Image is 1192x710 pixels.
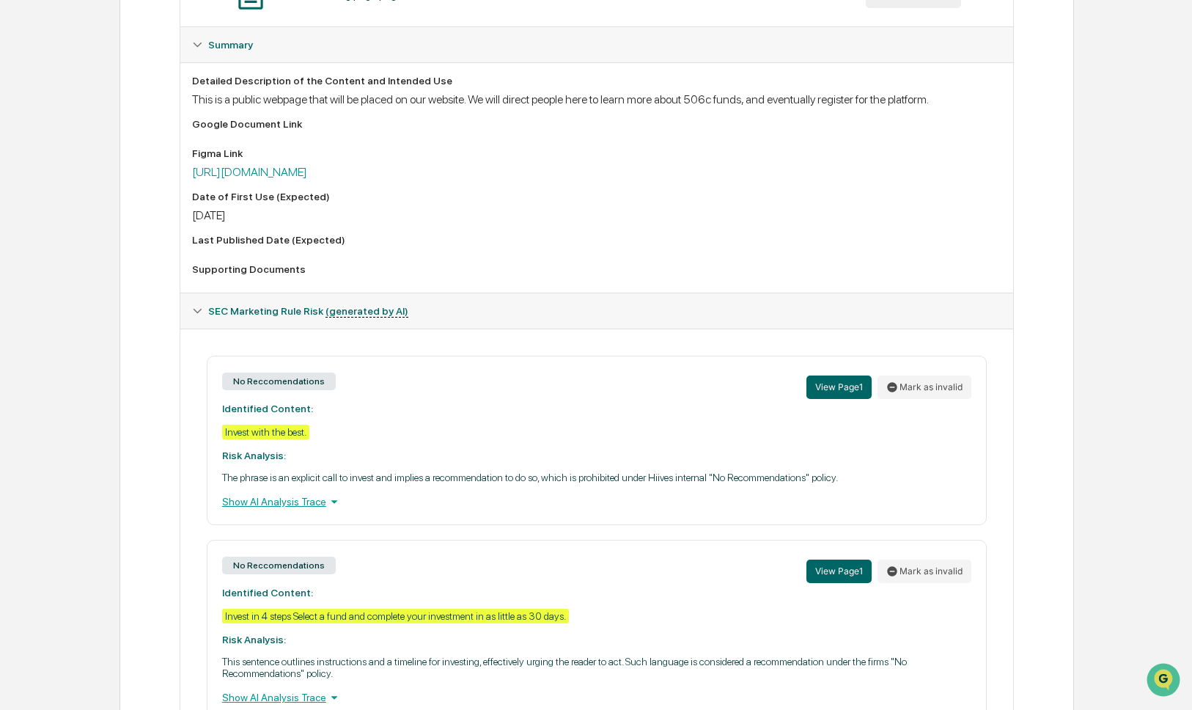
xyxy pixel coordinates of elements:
div: Detailed Description of the Content and Intended Use [192,75,1001,87]
img: 1746055101610-c473b297-6a78-478c-a979-82029cc54cd1 [15,112,41,139]
span: Data Lookup [29,213,92,227]
div: Google Document Link [192,118,1001,130]
a: 🔎Data Lookup [9,207,98,233]
button: Mark as invalid [878,376,971,399]
p: The phrase is an explicit call to invest and implies a recommendation to do so, which is prohibit... [222,472,971,483]
div: We're available if you need us! [50,127,185,139]
input: Clear [38,67,242,82]
div: Summary [180,27,1013,62]
a: 🗄️Attestations [100,179,188,205]
div: 🔎 [15,214,26,226]
strong: Identified Content: [222,587,313,599]
div: Invest with the best. [222,425,309,439]
p: How can we help? [15,31,267,54]
div: Summary [180,62,1013,293]
div: Last Published Date (Expected) [192,234,1001,246]
strong: Identified Content: [222,403,313,414]
iframe: Open customer support [1145,662,1185,701]
a: [URL][DOMAIN_NAME] [192,165,307,179]
div: No Reccomendations [222,373,336,390]
u: (generated by AI) [325,305,408,318]
div: Show AI Analysis Trace [222,689,971,706]
div: Supporting Documents [192,263,1001,275]
span: Pylon [146,249,177,260]
strong: Risk Analysis: [222,634,286,645]
span: Summary [208,39,253,51]
a: Powered byPylon [103,248,177,260]
button: View Page1 [806,560,872,583]
div: [DATE] [192,208,1001,222]
button: View Page1 [806,376,872,399]
a: 🖐️Preclearance [9,179,100,205]
div: This is a public webpage that will be placed on our website. We will direct people here to learn ... [192,92,1001,106]
span: SEC Marketing Rule Risk [208,305,408,317]
div: 🗄️ [106,186,118,198]
button: Mark as invalid [878,560,971,583]
div: 🖐️ [15,186,26,198]
span: Preclearance [29,185,95,200]
p: This sentence outlines instructions and a timeline for investing, effectively urging the reader t... [222,656,971,679]
div: SEC Marketing Rule Risk (generated by AI) [180,293,1013,329]
div: Show AI Analysis Trace [222,494,971,510]
div: Date of First Use (Expected) [192,191,1001,202]
strong: Risk Analysis: [222,450,286,461]
button: Start new chat [249,117,267,134]
div: Start new chat [50,112,240,127]
div: No Reccomendations [222,557,336,574]
div: Figma Link [192,147,1001,159]
span: Attestations [121,185,182,200]
div: Invest in 4 steps Select a fund and complete your investment in as little as 30 days. [222,609,569,623]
